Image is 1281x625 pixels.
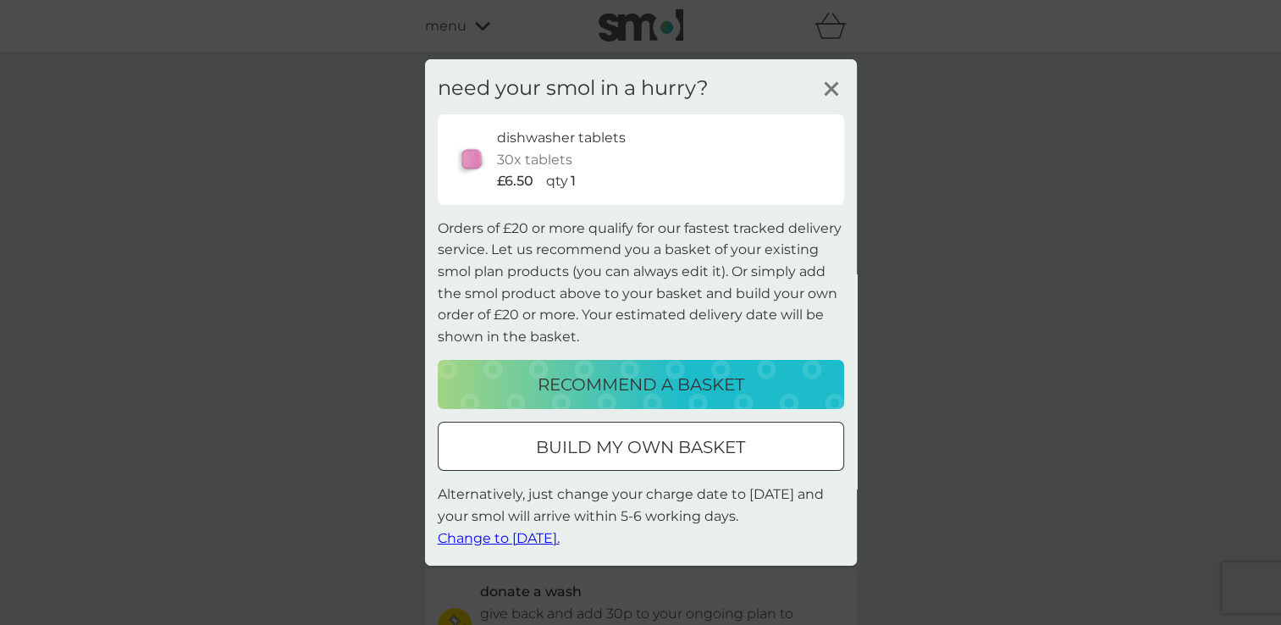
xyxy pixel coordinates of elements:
[497,149,572,171] p: 30x tablets
[438,76,709,101] h3: need your smol in a hurry?
[438,218,844,348] p: Orders of £20 or more qualify for our fastest tracked delivery service. Let us recommend you a ba...
[538,371,744,398] p: recommend a basket
[438,422,844,471] button: build my own basket
[571,170,576,192] p: 1
[497,127,626,149] p: dishwasher tablets
[536,434,745,461] p: build my own basket
[438,484,844,549] p: Alternatively, just change your charge date to [DATE] and your smol will arrive within 5-6 workin...
[438,360,844,409] button: recommend a basket
[438,529,560,545] span: Change to [DATE].
[497,170,533,192] p: £6.50
[546,170,568,192] p: qty
[438,527,560,549] button: Change to [DATE].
